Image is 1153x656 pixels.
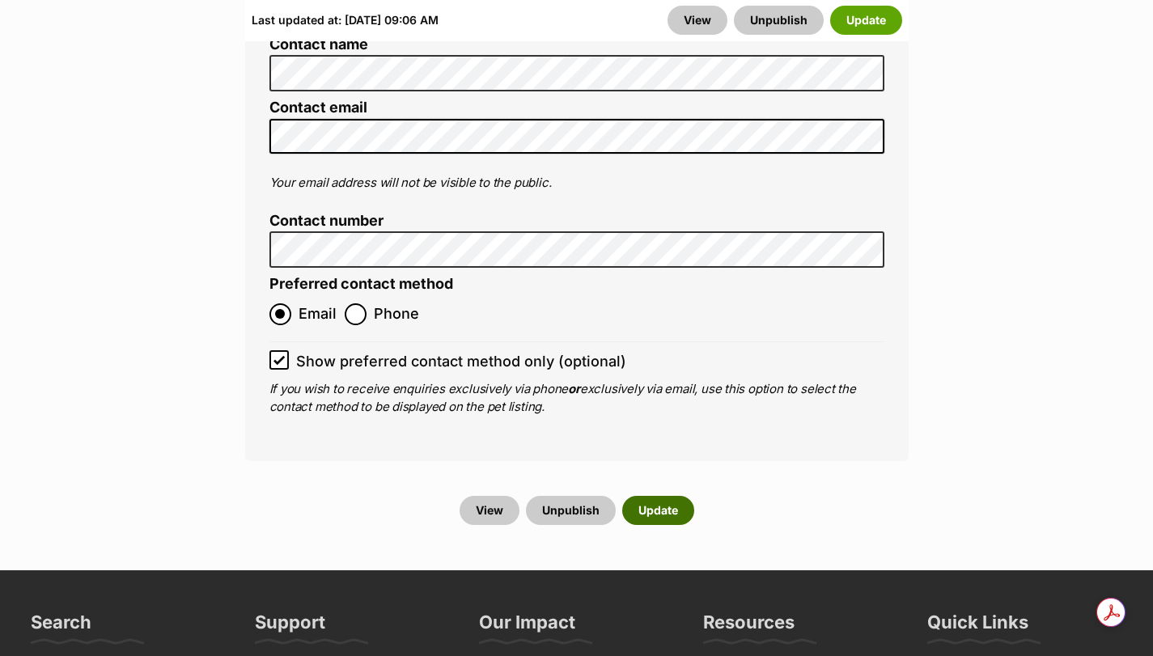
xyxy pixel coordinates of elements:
span: Email [299,303,337,325]
h3: Resources [703,611,795,643]
button: Update [622,496,694,525]
span: Show preferred contact method only (optional) [296,350,626,372]
h3: Quick Links [927,611,1028,643]
h3: Our Impact [479,611,575,643]
a: View [668,6,727,35]
label: Contact name [269,36,884,53]
label: Contact email [269,99,884,116]
label: Preferred contact method [269,276,453,293]
button: Update [830,6,902,35]
div: Last updated at: [DATE] 09:06 AM [252,6,439,35]
p: If you wish to receive enquiries exclusively via phone exclusively via email, use this option to ... [269,380,884,417]
span: Phone [374,303,419,325]
p: Your email address will not be visible to the public. [269,174,884,193]
button: Unpublish [526,496,616,525]
a: View [460,496,519,525]
label: Contact number [269,213,884,230]
h3: Search [31,611,91,643]
b: or [568,381,580,396]
button: Unpublish [734,6,824,35]
h3: Support [255,611,325,643]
